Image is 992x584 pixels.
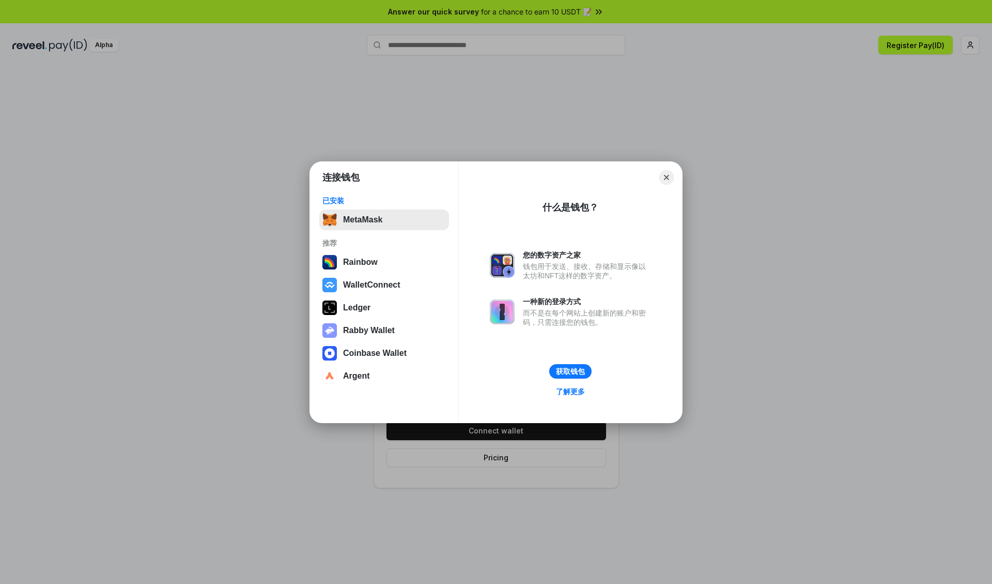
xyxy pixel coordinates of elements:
[322,369,337,383] img: svg+xml,%3Csvg%20width%3D%2228%22%20height%3D%2228%22%20viewBox%3D%220%200%2028%2028%22%20fill%3D...
[542,201,598,214] div: 什么是钱包？
[322,255,337,269] img: svg+xml,%3Csvg%20width%3D%22120%22%20height%3D%22120%22%20viewBox%3D%220%200%20120%20120%22%20fil...
[319,366,449,386] button: Argent
[322,278,337,292] img: svg+xml,%3Csvg%20width%3D%2228%22%20height%3D%2228%22%20viewBox%3D%220%200%2028%2028%22%20fill%3D...
[319,252,449,273] button: Rainbow
[523,308,651,327] div: 而不是在每个网站上创建新的账户和密码，只需连接您的钱包。
[319,297,449,318] button: Ledger
[322,213,337,227] img: svg+xml,%3Csvg%20fill%3D%22none%22%20height%3D%2233%22%20viewBox%3D%220%200%2035%2033%22%20width%...
[319,275,449,295] button: WalletConnect
[659,170,674,185] button: Close
[322,196,446,205] div: 已安装
[322,171,360,184] h1: 连接钱包
[490,253,515,278] img: svg+xml,%3Csvg%20xmlns%3D%22http%3A%2F%2Fwww.w3.org%2F2000%2Fsvg%22%20fill%3D%22none%22%20viewBox...
[319,320,449,341] button: Rabby Wallet
[322,238,446,248] div: 推荐
[549,364,592,379] button: 获取钱包
[322,346,337,361] img: svg+xml,%3Csvg%20width%3D%2228%22%20height%3D%2228%22%20viewBox%3D%220%200%2028%2028%22%20fill%3D...
[343,280,400,290] div: WalletConnect
[523,262,651,280] div: 钱包用于发送、接收、存储和显示像以太坊和NFT这样的数字资产。
[523,250,651,260] div: 您的数字资产之家
[322,301,337,315] img: svg+xml,%3Csvg%20xmlns%3D%22http%3A%2F%2Fwww.w3.org%2F2000%2Fsvg%22%20width%3D%2228%22%20height%3...
[523,297,651,306] div: 一种新的登录方式
[343,258,378,267] div: Rainbow
[319,343,449,364] button: Coinbase Wallet
[343,371,370,381] div: Argent
[556,387,585,396] div: 了解更多
[490,300,515,324] img: svg+xml,%3Csvg%20xmlns%3D%22http%3A%2F%2Fwww.w3.org%2F2000%2Fsvg%22%20fill%3D%22none%22%20viewBox...
[322,323,337,338] img: svg+xml,%3Csvg%20xmlns%3D%22http%3A%2F%2Fwww.w3.org%2F2000%2Fsvg%22%20fill%3D%22none%22%20viewBox...
[343,215,382,224] div: MetaMask
[550,385,591,398] a: 了解更多
[343,349,407,358] div: Coinbase Wallet
[319,209,449,230] button: MetaMask
[556,367,585,376] div: 获取钱包
[343,303,370,312] div: Ledger
[343,326,395,335] div: Rabby Wallet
